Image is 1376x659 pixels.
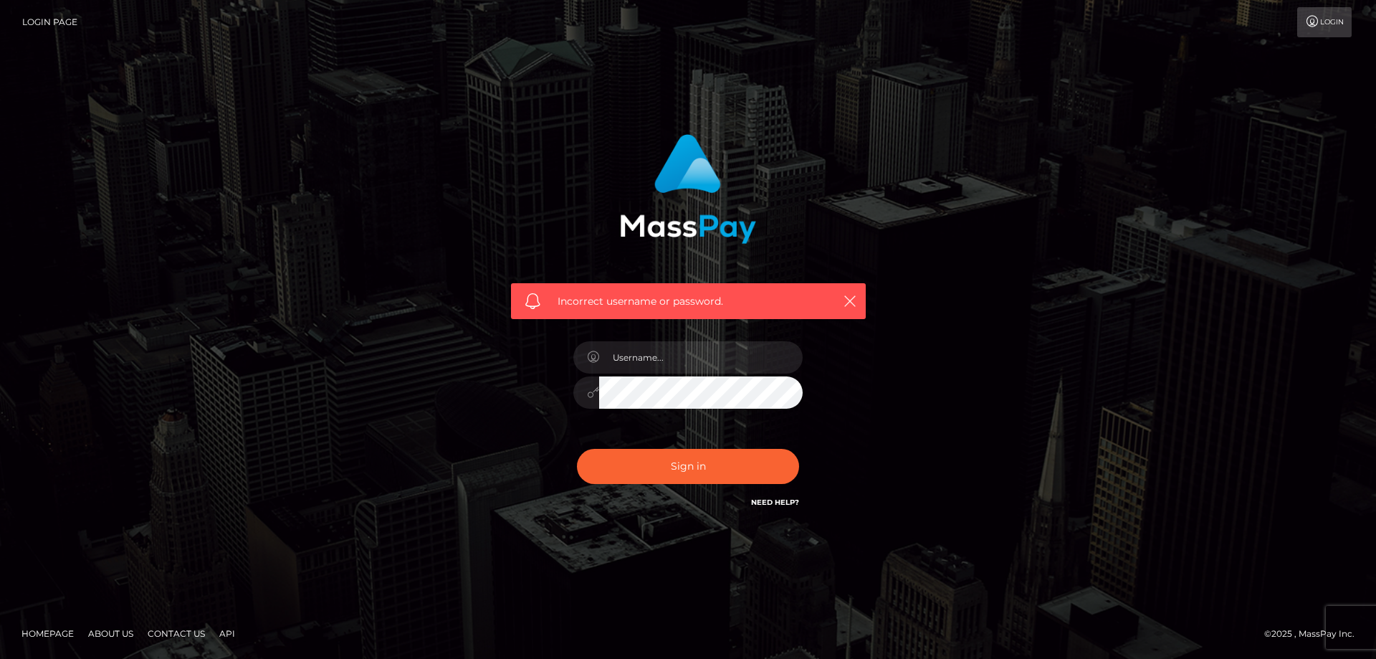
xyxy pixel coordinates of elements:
[599,341,803,374] input: Username...
[16,622,80,645] a: Homepage
[1264,626,1365,642] div: © 2025 , MassPay Inc.
[214,622,241,645] a: API
[142,622,211,645] a: Contact Us
[751,498,799,507] a: Need Help?
[558,294,819,309] span: Incorrect username or password.
[577,449,799,484] button: Sign in
[22,7,77,37] a: Login Page
[82,622,139,645] a: About Us
[620,134,756,244] img: MassPay Login
[1297,7,1352,37] a: Login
